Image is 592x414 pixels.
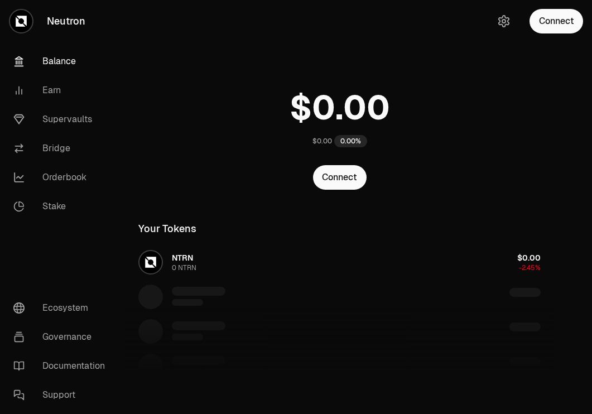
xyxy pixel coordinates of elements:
[4,192,121,221] a: Stake
[4,163,121,192] a: Orderbook
[138,221,196,237] div: Your Tokens
[334,135,367,147] div: 0.00%
[4,47,121,76] a: Balance
[4,134,121,163] a: Bridge
[4,381,121,410] a: Support
[4,76,121,105] a: Earn
[530,9,583,33] button: Connect
[4,105,121,134] a: Supervaults
[4,293,121,322] a: Ecosystem
[313,165,367,190] button: Connect
[4,322,121,352] a: Governance
[312,137,332,146] div: $0.00
[4,352,121,381] a: Documentation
